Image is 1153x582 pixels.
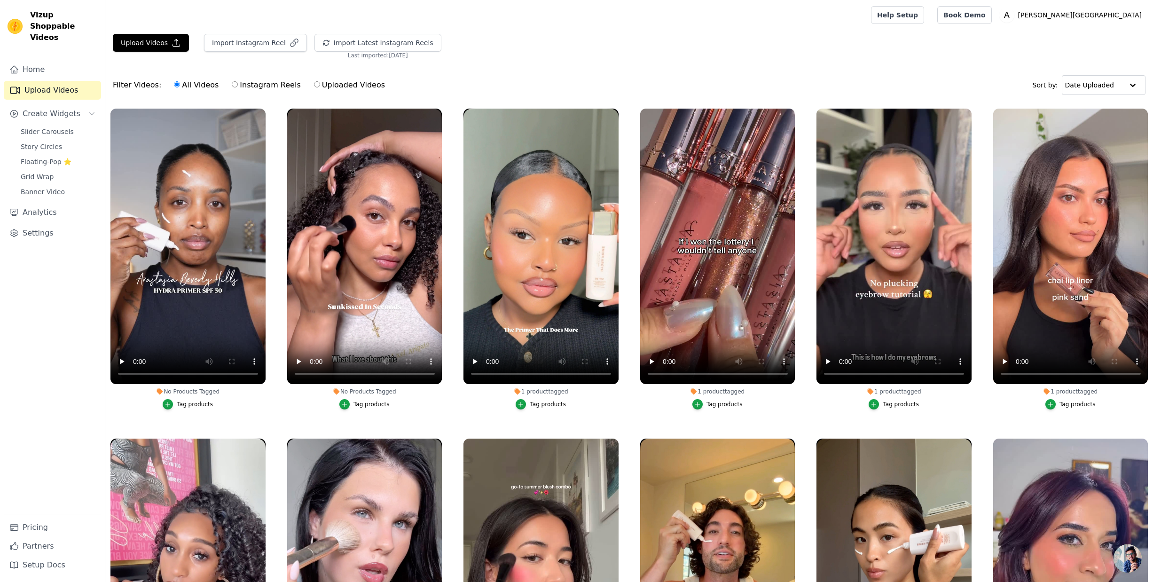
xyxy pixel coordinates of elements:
[174,81,180,87] input: All Videos
[1004,10,1010,20] text: A
[113,74,390,96] div: Filter Videos:
[516,399,566,409] button: Tag products
[640,388,795,395] div: 1 product tagged
[21,127,74,136] span: Slider Carousels
[883,401,919,408] div: Tag products
[348,52,408,59] span: Last imported: [DATE]
[163,399,213,409] button: Tag products
[339,399,390,409] button: Tag products
[1014,7,1145,24] p: [PERSON_NAME][GEOGRAPHIC_DATA]
[1114,544,1142,573] a: Open chat
[21,157,71,166] span: Floating-Pop ⭐
[1045,399,1096,409] button: Tag products
[1033,75,1146,95] div: Sort by:
[8,19,23,34] img: Vizup
[15,140,101,153] a: Story Circles
[706,401,743,408] div: Tag products
[110,388,266,395] div: No Products Tagged
[869,399,919,409] button: Tag products
[692,399,743,409] button: Tag products
[4,537,101,556] a: Partners
[23,108,80,119] span: Create Widgets
[530,401,566,408] div: Tag products
[4,203,101,222] a: Analytics
[177,401,213,408] div: Tag products
[816,388,972,395] div: 1 product tagged
[15,170,101,183] a: Grid Wrap
[4,518,101,537] a: Pricing
[113,34,189,52] button: Upload Videos
[15,185,101,198] a: Banner Video
[4,556,101,574] a: Setup Docs
[287,388,442,395] div: No Products Tagged
[871,6,924,24] a: Help Setup
[173,79,219,91] label: All Videos
[21,187,65,197] span: Banner Video
[204,34,307,52] button: Import Instagram Reel
[993,388,1148,395] div: 1 product tagged
[463,388,619,395] div: 1 product tagged
[999,7,1145,24] button: A [PERSON_NAME][GEOGRAPHIC_DATA]
[4,104,101,123] button: Create Widgets
[1059,401,1096,408] div: Tag products
[4,224,101,243] a: Settings
[314,79,385,91] label: Uploaded Videos
[21,172,54,181] span: Grid Wrap
[353,401,390,408] div: Tag products
[4,60,101,79] a: Home
[15,125,101,138] a: Slider Carousels
[15,155,101,168] a: Floating-Pop ⭐
[4,81,101,100] a: Upload Videos
[30,9,97,43] span: Vizup Shoppable Videos
[21,142,62,151] span: Story Circles
[232,81,238,87] input: Instagram Reels
[314,34,441,52] button: Import Latest Instagram Reels
[231,79,301,91] label: Instagram Reels
[937,6,991,24] a: Book Demo
[314,81,320,87] input: Uploaded Videos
